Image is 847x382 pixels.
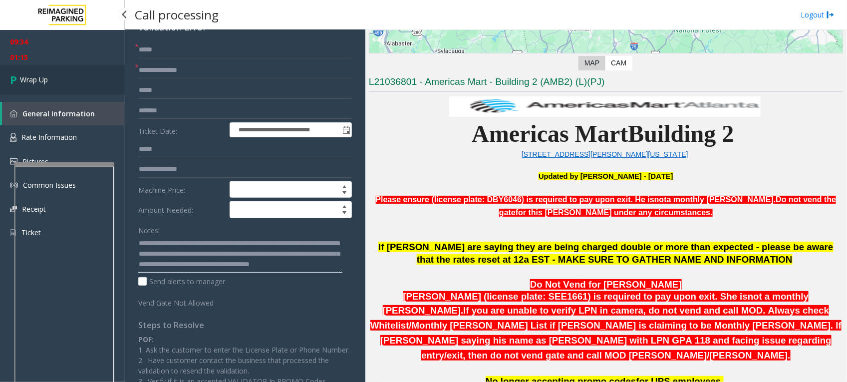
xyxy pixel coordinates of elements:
[10,228,16,237] img: 'icon'
[337,202,351,210] span: Increase value
[628,120,734,147] span: Building 2
[138,345,352,355] p: 1. Ask the customer to enter the License Plate or Phone Number.
[369,75,843,92] h3: L21036801 - Americas Mart - Building 2 (AMB2) (L)(PJ)
[370,305,842,361] span: If you are unable to verify LPN in camera, do not vend and call MOD. Always check Whitelist/Month...
[10,181,18,189] img: 'icon'
[337,182,351,190] span: Increase value
[378,242,833,265] span: If [PERSON_NAME] are saying they are being charged double or more than expected - please be aware...
[376,195,654,204] span: Please ensure (license plate: DBY6046) is required to pay upon exit. He is
[530,279,682,290] span: Do Not Vend for [PERSON_NAME]
[578,56,605,70] label: Map
[340,123,351,137] span: Toggle popup
[667,195,776,204] span: a monthly [PERSON_NAME].
[539,172,673,180] font: Updated by [PERSON_NAME] - [DATE]
[130,2,224,27] h3: Call processing
[2,102,125,125] a: General Information
[138,276,225,287] label: Send alerts to manager
[472,120,628,147] span: Americas Mart
[21,132,77,142] span: Rate Information
[499,195,836,217] span: Do not vend the gate
[403,291,748,302] span: [PERSON_NAME] (license plate: SEE1661) is required to pay upon exit. She is
[522,150,688,158] a: [STREET_ADDRESS][PERSON_NAME][US_STATE]
[136,201,227,218] label: Amount Needed:
[10,206,17,212] img: 'icon'
[827,9,835,20] img: logout
[516,208,713,217] span: for this [PERSON_NAME] under any circumstances.
[337,190,351,198] span: Decrease value
[383,291,809,316] span: not a monthly [PERSON_NAME].
[138,222,160,236] label: Notes:
[654,195,667,204] span: not
[138,335,152,344] b: POF
[136,181,227,198] label: Machine Price:
[136,122,227,137] label: Ticket Date:
[10,158,17,165] img: 'icon'
[22,109,95,118] span: General Information
[337,210,351,218] span: Decrease value
[136,294,227,308] label: Vend Gate Not Allowed
[22,157,48,166] span: Pictures
[138,355,352,376] p: 2. Have customer contact the business that processed the validation to resend the validation.
[10,133,16,142] img: 'icon'
[138,321,352,330] h4: Steps to Resolve
[10,110,17,117] img: 'icon'
[20,74,48,85] span: Wrap Up
[605,56,632,70] label: CAM
[801,9,835,20] a: Logout
[138,334,352,345] p: :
